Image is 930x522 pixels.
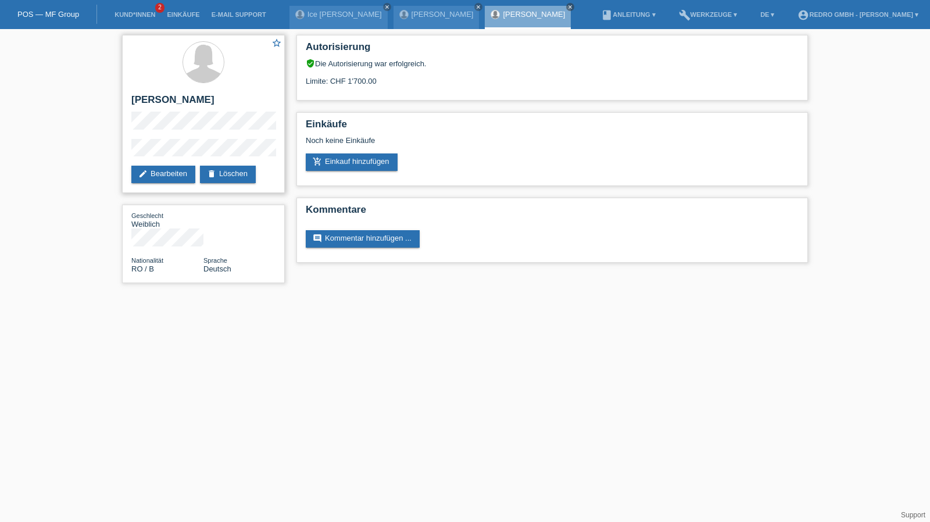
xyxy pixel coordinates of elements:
i: edit [138,169,148,178]
i: verified_user [306,59,315,68]
h2: Kommentare [306,204,799,221]
i: build [679,9,691,21]
a: bookAnleitung ▾ [595,11,661,18]
h2: Einkäufe [306,119,799,136]
a: close [383,3,391,11]
span: 2 [155,3,164,13]
span: Geschlecht [131,212,163,219]
span: Nationalität [131,257,163,264]
a: DE ▾ [754,11,780,18]
i: close [567,4,573,10]
a: buildWerkzeuge ▾ [673,11,743,18]
a: POS — MF Group [17,10,79,19]
i: comment [313,234,322,243]
i: star_border [271,38,282,48]
div: Noch keine Einkäufe [306,136,799,153]
i: delete [207,169,216,178]
div: Weiblich [131,211,203,228]
a: [PERSON_NAME] [412,10,474,19]
a: E-Mail Support [206,11,272,18]
a: add_shopping_cartEinkauf hinzufügen [306,153,398,171]
i: book [601,9,613,21]
span: Sprache [203,257,227,264]
i: add_shopping_cart [313,157,322,166]
div: Limite: CHF 1'700.00 [306,68,799,85]
a: Einkäufe [161,11,205,18]
a: Support [901,511,925,519]
a: account_circleRedro GmbH - [PERSON_NAME] ▾ [792,11,924,18]
a: editBearbeiten [131,166,195,183]
a: close [474,3,482,11]
i: close [384,4,390,10]
a: Kund*innen [109,11,161,18]
a: star_border [271,38,282,50]
a: [PERSON_NAME] [503,10,565,19]
a: close [566,3,574,11]
a: commentKommentar hinzufügen ... [306,230,420,248]
i: account_circle [797,9,809,21]
div: Die Autorisierung war erfolgreich. [306,59,799,68]
i: close [475,4,481,10]
a: deleteLöschen [200,166,256,183]
span: Rumänien / B / 01.01.2022 [131,264,154,273]
h2: Autorisierung [306,41,799,59]
a: Ice [PERSON_NAME] [307,10,382,19]
h2: [PERSON_NAME] [131,94,276,112]
span: Deutsch [203,264,231,273]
